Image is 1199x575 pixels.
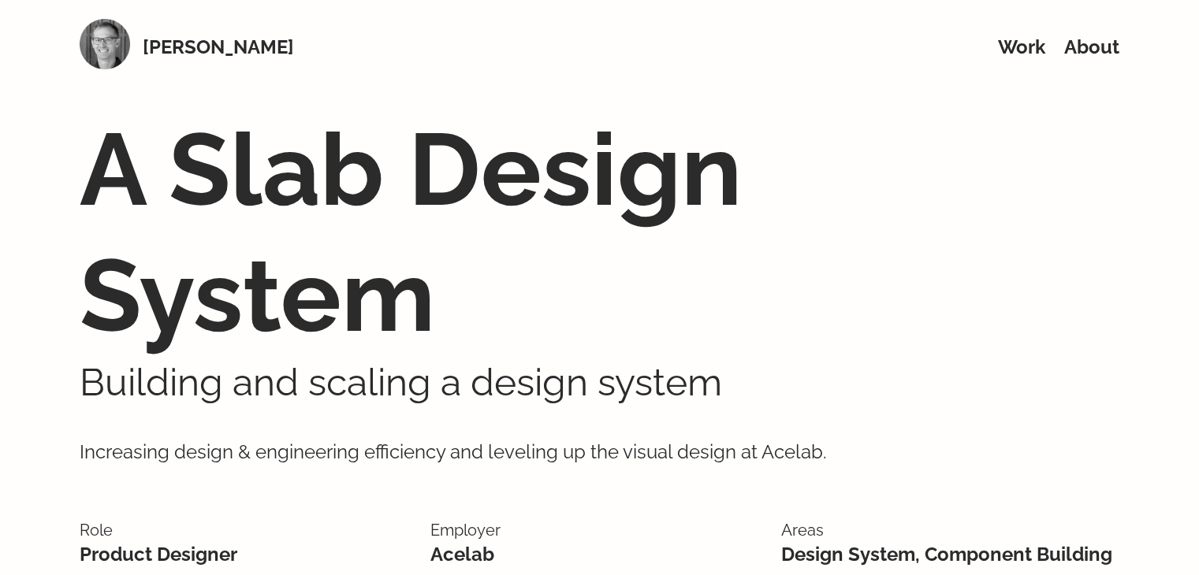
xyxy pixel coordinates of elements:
p: Role [80,517,418,543]
p: Increasing design & engineering efficiency and leveling up the visual design at Acelab. [80,406,1119,499]
p: Design System, Component Building [781,543,1119,566]
a: Work [998,35,1045,58]
p: Product Designer [80,543,418,566]
a: About [1064,35,1119,58]
p: Acelab [430,543,769,566]
p: Employer [430,517,769,543]
a: [PERSON_NAME] [143,35,294,59]
p: Areas [781,517,1119,543]
h2: Building and scaling a design system [80,358,1119,406]
h1: A Slab Design System [80,106,1119,358]
img: Logo [80,19,130,69]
